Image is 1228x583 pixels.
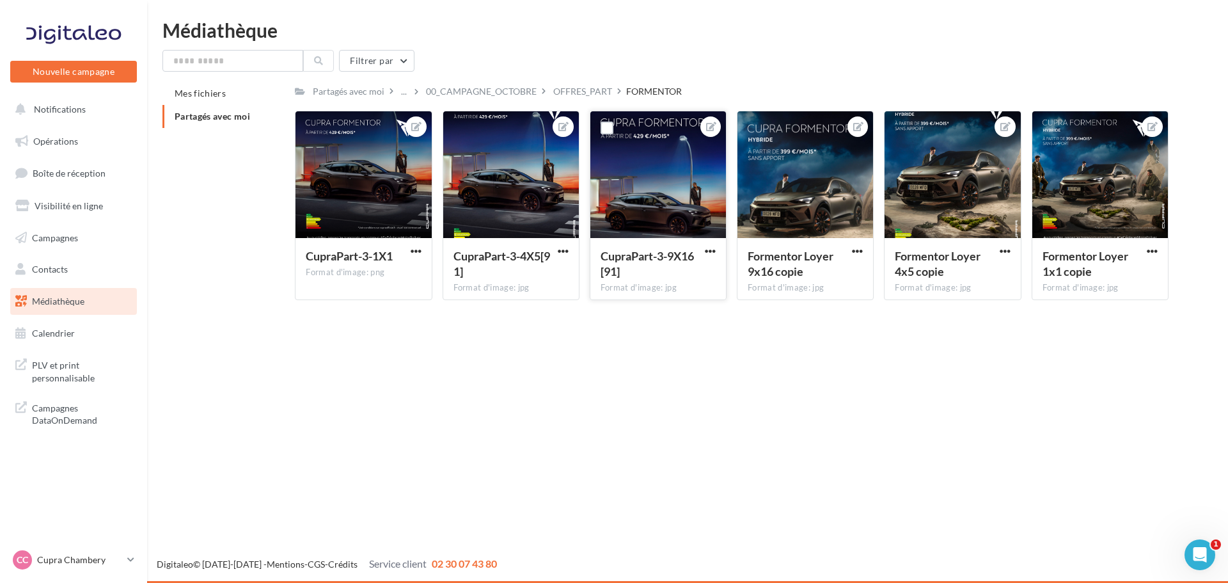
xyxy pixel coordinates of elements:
span: © [DATE]-[DATE] - - - [157,559,497,570]
button: Filtrer par [339,50,414,72]
a: Crédits [328,559,358,570]
span: Visibilité en ligne [35,200,103,211]
span: Contacts [32,264,68,275]
span: Campagnes [32,232,78,243]
span: CupraPart-3-4X5[91] [453,249,550,278]
div: Format d'image: jpg [1043,282,1158,294]
a: Visibilité en ligne [8,193,139,220]
div: Format d'image: jpg [601,282,716,294]
div: Format d'image: jpg [453,282,569,294]
a: CC Cupra Chambery [10,548,137,572]
a: PLV et print personnalisable [8,351,139,389]
div: Format d'image: jpg [748,282,863,294]
a: Contacts [8,256,139,283]
span: Campagnes DataOnDemand [32,399,132,427]
div: Format d'image: jpg [895,282,1010,294]
a: Campagnes DataOnDemand [8,394,139,432]
span: CC [17,554,28,566]
a: Médiathèque [8,288,139,315]
span: CupraPart-3-1X1 [306,249,393,263]
span: Notifications [34,104,86,115]
span: Formentor Loyer 4x5 copie [895,249,980,278]
p: Cupra Chambery [37,554,122,566]
a: Boîte de réception [8,159,139,187]
div: 00_CAMPAGNE_OCTOBRE [426,85,537,98]
a: Opérations [8,128,139,155]
div: FORMENTOR [626,85,682,98]
span: Service client [369,557,427,570]
span: 1 [1211,539,1221,550]
span: Partagés avec moi [175,111,250,122]
iframe: Intercom live chat [1185,539,1215,570]
button: Nouvelle campagne [10,61,137,83]
span: Calendrier [32,328,75,339]
span: Formentor Loyer 9x16 copie [748,249,833,278]
div: ... [398,83,409,100]
span: Formentor Loyer 1x1 copie [1043,249,1128,278]
div: Médiathèque [162,20,1213,40]
div: Format d'image: png [306,267,421,278]
div: OFFRES_PART [553,85,612,98]
div: Partagés avec moi [313,85,384,98]
span: Opérations [33,136,78,147]
a: Calendrier [8,320,139,347]
a: CGS [308,559,325,570]
a: Digitaleo [157,559,193,570]
button: Notifications [8,96,134,123]
span: PLV et print personnalisable [32,356,132,384]
a: Campagnes [8,225,139,252]
span: CupraPart-3-9X16[91] [601,249,694,278]
a: Mentions [267,559,304,570]
span: Médiathèque [32,296,84,307]
span: Mes fichiers [175,88,226,99]
span: Boîte de réception [33,168,106,179]
span: 02 30 07 43 80 [432,557,497,570]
